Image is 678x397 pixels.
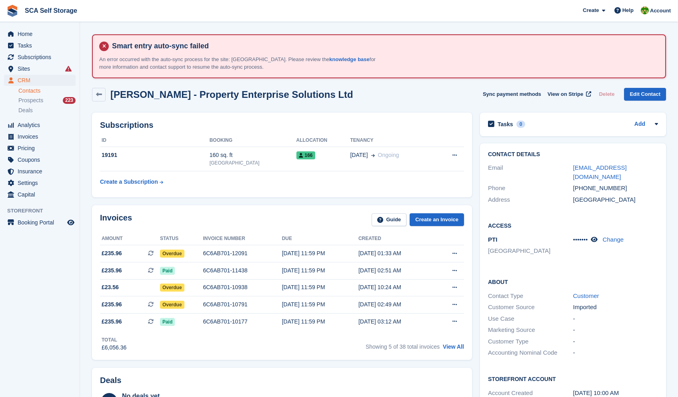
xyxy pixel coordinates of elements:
[488,292,573,301] div: Contact Type
[100,213,132,226] h2: Invoices
[358,232,434,245] th: Created
[282,318,358,326] div: [DATE] 11:59 PM
[4,52,76,63] a: menu
[488,278,658,286] h2: About
[573,303,658,312] div: Imported
[296,151,315,159] span: 166
[488,326,573,335] div: Marketing Source
[4,217,76,228] a: menu
[443,343,464,350] a: View All
[7,207,80,215] span: Storefront
[488,236,497,243] span: PTI
[350,134,435,147] th: Tenancy
[102,249,122,258] span: £235.96
[488,348,573,357] div: Accounting Nominal Code
[488,221,658,229] h2: Access
[358,318,434,326] div: [DATE] 03:12 AM
[100,175,163,189] a: Create a Subscription
[203,318,282,326] div: 6C6AB701-10177
[488,151,658,158] h2: Contact Details
[100,134,210,147] th: ID
[203,232,282,245] th: Invoice number
[210,159,296,167] div: [GEOGRAPHIC_DATA]
[573,314,658,324] div: -
[18,154,66,165] span: Coupons
[650,7,671,15] span: Account
[160,284,184,292] span: Overdue
[634,120,645,129] a: Add
[102,300,122,309] span: £235.96
[4,28,76,40] a: menu
[4,189,76,200] a: menu
[99,56,379,71] p: An error occurred with the auto-sync process for the site: [GEOGRAPHIC_DATA]. Please review the f...
[488,163,573,181] div: Email
[488,303,573,312] div: Customer Source
[203,300,282,309] div: 6C6AB701-10791
[18,75,66,86] span: CRM
[573,326,658,335] div: -
[296,134,350,147] th: Allocation
[18,97,43,104] span: Prospects
[622,6,634,14] span: Help
[641,6,649,14] img: Sam Chapman
[516,121,526,128] div: 0
[18,143,66,154] span: Pricing
[573,292,599,299] a: Customer
[100,121,464,130] h2: Subscriptions
[18,166,66,177] span: Insurance
[18,217,66,228] span: Booking Portal
[100,232,160,245] th: Amount
[18,40,66,51] span: Tasks
[160,318,175,326] span: Paid
[573,184,658,193] div: [PHONE_NUMBER]
[100,151,210,159] div: 19191
[160,267,175,275] span: Paid
[282,232,358,245] th: Due
[4,154,76,165] a: menu
[282,300,358,309] div: [DATE] 11:59 PM
[160,250,184,258] span: Overdue
[18,63,66,74] span: Sites
[483,88,541,101] button: Sync payment methods
[596,88,618,101] button: Delete
[6,5,18,17] img: stora-icon-8386f47178a22dfd0bd8f6a31ec36ba5ce8667c1dd55bd0f319d3a0aa187defe.svg
[203,266,282,275] div: 6C6AB701-11438
[65,66,72,72] i: Smart entry sync failures have occurred
[488,184,573,193] div: Phone
[573,236,588,243] span: •••••••
[372,213,407,226] a: Guide
[4,131,76,142] a: menu
[18,119,66,131] span: Analytics
[329,56,369,62] a: knowledge base
[109,42,659,51] h4: Smart entry auto-sync failed
[160,232,203,245] th: Status
[210,151,296,159] div: 160 sq. ft
[102,283,119,292] span: £23.56
[4,166,76,177] a: menu
[18,189,66,200] span: Capital
[548,90,583,98] span: View on Stripe
[410,213,464,226] a: Create an Invoice
[282,283,358,292] div: [DATE] 11:59 PM
[22,4,80,17] a: SCA Self Storage
[573,348,658,357] div: -
[488,337,573,346] div: Customer Type
[583,6,599,14] span: Create
[358,249,434,258] div: [DATE] 01:33 AM
[18,131,66,142] span: Invoices
[544,88,593,101] a: View on Stripe
[110,89,353,100] h2: [PERSON_NAME] - Property Enterprise Solutions Ltd
[573,195,658,204] div: [GEOGRAPHIC_DATA]
[282,249,358,258] div: [DATE] 11:59 PM
[4,75,76,86] a: menu
[102,336,126,343] div: Total
[18,106,76,115] a: Deals
[603,236,624,243] a: Change
[210,134,296,147] th: Booking
[624,88,666,101] a: Edit Contact
[366,343,440,350] span: Showing 5 of 38 total invoices
[63,97,76,104] div: 223
[573,337,658,346] div: -
[488,375,658,383] h2: Storefront Account
[4,119,76,131] a: menu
